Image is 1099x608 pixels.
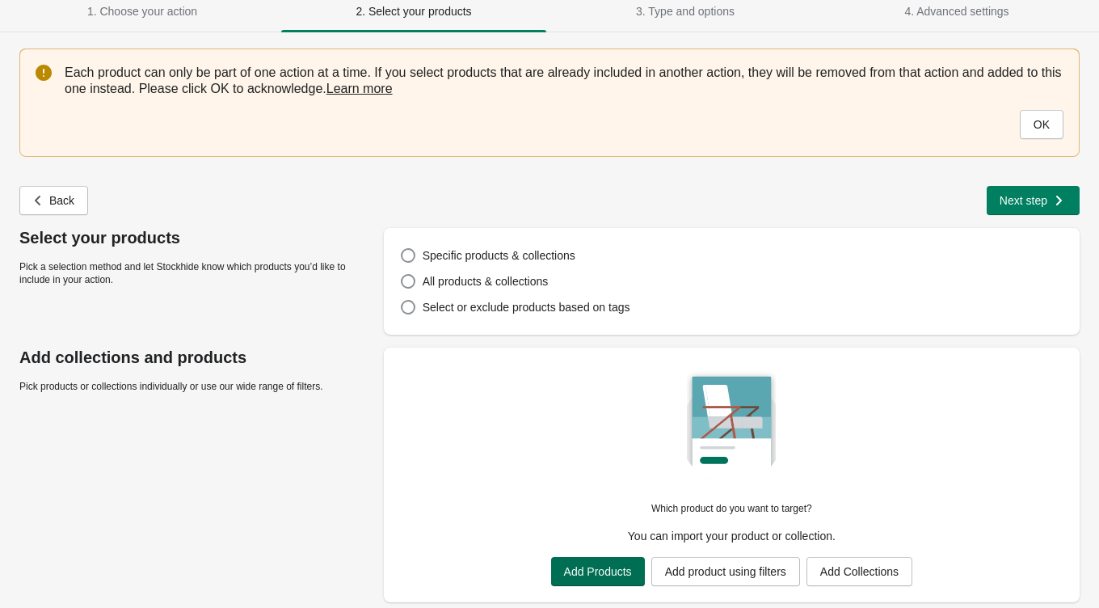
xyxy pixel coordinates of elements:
button: Add Collections [806,557,912,586]
span: 3. Type and options [636,5,735,18]
span: Add Products [564,565,632,578]
span: 2. Select your products [356,5,471,18]
img: createCatalogImage [687,364,776,485]
p: You can import your product or collection. [628,528,836,544]
p: Pick a selection method and let Stockhide know which products you’d like to include in your action. [19,260,368,286]
span: Add Collections [820,565,899,578]
button: OK [1020,110,1063,139]
span: OK [1034,118,1050,131]
button: Add product using filters [651,557,800,586]
p: Select your products [19,228,368,247]
span: Specific products & collections [423,249,575,262]
button: Add Products [551,557,645,586]
span: Next step [1000,194,1047,207]
span: Select or exclude products based on tags [423,301,630,314]
button: Next step [987,186,1080,215]
p: Which product do you want to target? [651,502,812,515]
span: All products & collections [423,275,549,288]
p: Each product can only be part of one action at a time. If you select products that are already in... [65,65,1063,97]
span: Add product using filters [665,565,786,578]
span: Back [49,194,74,207]
span: 4. Advanced settings [904,5,1008,18]
p: Add collections and products [19,348,368,367]
span: 1. Choose your action [87,5,197,18]
p: Pick products or collections individually or use our wide range of filters. [19,380,368,393]
button: Back [19,186,88,215]
a: Learn more [326,82,393,95]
